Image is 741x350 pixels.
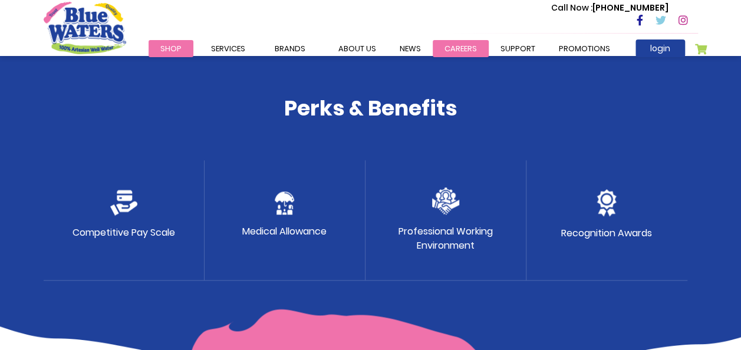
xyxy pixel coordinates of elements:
[399,224,493,253] p: Professional Working Environment
[275,43,305,54] span: Brands
[275,191,294,214] img: protect.png
[73,226,175,240] p: Competitive Pay Scale
[489,40,547,57] a: support
[551,2,668,14] p: [PHONE_NUMBER]
[44,95,698,121] h4: Perks & Benefits
[388,40,433,57] a: News
[160,43,182,54] span: Shop
[211,43,245,54] span: Services
[242,224,327,239] p: Medical Allowance
[110,190,137,216] img: credit-card.png
[432,187,459,214] img: team.png
[547,40,622,57] a: Promotions
[561,226,652,240] p: Recognition Awards
[44,2,126,54] a: store logo
[635,39,685,57] a: login
[597,189,617,216] img: medal.png
[551,2,592,14] span: Call Now :
[327,40,388,57] a: about us
[433,40,489,57] a: careers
